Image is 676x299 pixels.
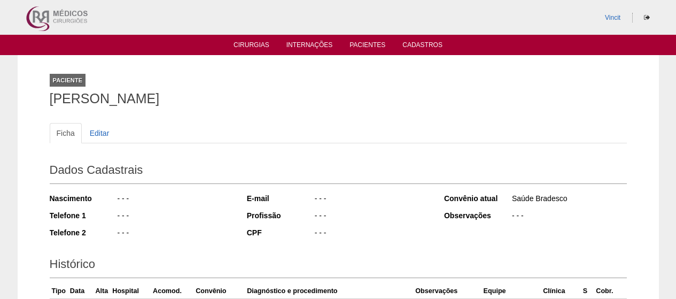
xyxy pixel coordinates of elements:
div: Convênio atual [444,193,511,204]
div: - - - [116,193,232,206]
th: Diagnóstico e procedimento [245,283,413,299]
div: Nascimento [50,193,116,204]
a: Internações [286,41,333,52]
div: - - - [511,210,627,224]
a: Pacientes [349,41,385,52]
div: Profissão [247,210,314,221]
th: Hospital [110,283,151,299]
h2: Histórico [50,254,627,278]
th: Acomod. [151,283,193,299]
div: Saúde Bradesco [511,193,627,206]
a: Vincit [605,14,620,21]
th: Cobr. [594,283,615,299]
div: E-mail [247,193,314,204]
th: Clínica [541,283,581,299]
h1: [PERSON_NAME] [50,92,627,105]
th: S [581,283,594,299]
div: Telefone 2 [50,227,116,238]
div: Observações [444,210,511,221]
a: Cadastros [402,41,442,52]
div: - - - [314,227,430,241]
a: Cirurgias [234,41,269,52]
i: Sair [644,14,650,21]
th: Tipo [50,283,68,299]
div: - - - [116,210,232,224]
div: Telefone 1 [50,210,116,221]
a: Editar [83,123,116,143]
th: Observações [413,283,481,299]
a: Ficha [50,123,82,143]
div: - - - [116,227,232,241]
th: Convênio [193,283,245,299]
div: Paciente [50,74,86,87]
th: Alta [94,283,111,299]
div: - - - [314,193,430,206]
div: - - - [314,210,430,224]
div: CPF [247,227,314,238]
th: Equipe [481,283,541,299]
th: Data [68,283,94,299]
h2: Dados Cadastrais [50,159,627,184]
